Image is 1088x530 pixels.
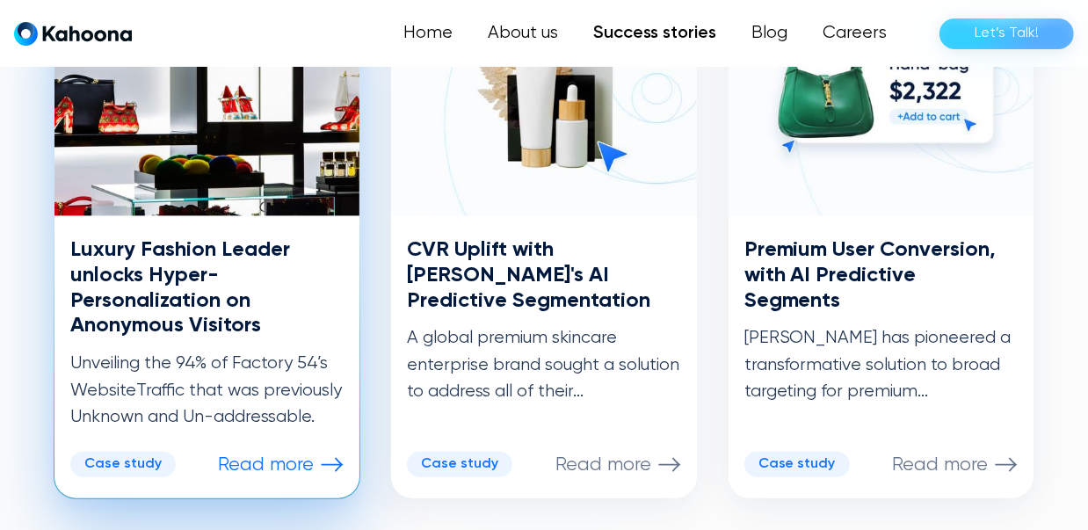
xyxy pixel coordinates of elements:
h3: Premium User Conversion, with AI Predictive Segments [744,237,1018,313]
div: Case study [758,456,836,473]
p: Read more [892,454,988,476]
p: Read more [555,454,651,476]
h3: Luxury Fashion Leader unlocks Hyper-Personalization on Anonymous Visitors [70,237,344,338]
p: Read more [218,454,314,476]
a: Let’s Talk! [939,18,1074,49]
p: Unveiling the 94% of Factory 54’s WebsiteTraffic that was previously Unknown and Un-addressable. [70,351,344,431]
a: home [14,21,132,47]
a: Blog [734,16,805,51]
div: Case study [84,456,162,473]
h3: CVR Uplift with [PERSON_NAME]'s AI Predictive Segmentation [407,237,680,313]
div: Case study [421,456,498,473]
a: About us [470,16,576,51]
div: Let’s Talk! [975,19,1039,47]
a: Careers [805,16,904,51]
a: Home [386,16,470,51]
p: A global premium skincare enterprise brand sought a solution to address all of their... [407,325,680,405]
p: [PERSON_NAME] has pioneered a transformative solution to broad targeting for premium... [744,325,1018,405]
a: Success stories [576,16,734,51]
